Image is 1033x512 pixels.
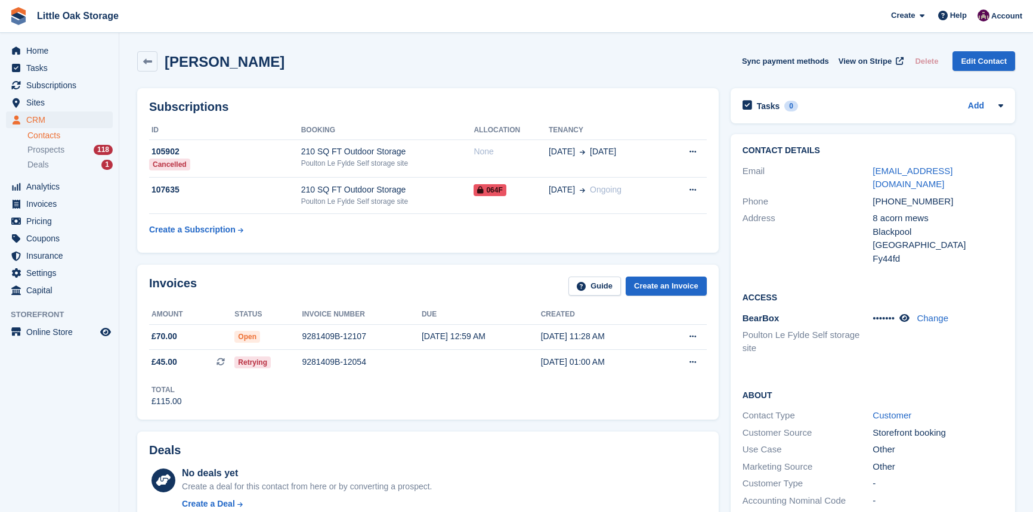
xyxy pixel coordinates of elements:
[10,7,27,25] img: stora-icon-8386f47178a22dfd0bd8f6a31ec36ba5ce8667c1dd55bd0f319d3a0aa187defe.svg
[873,460,1003,474] div: Other
[873,410,911,420] a: Customer
[149,159,190,170] div: Cancelled
[27,144,64,156] span: Prospects
[6,42,113,59] a: menu
[234,356,271,368] span: Retrying
[968,100,984,113] a: Add
[743,389,1003,401] h2: About
[26,324,98,340] span: Online Store
[474,145,549,158] div: None
[26,111,98,128] span: CRM
[549,145,575,158] span: [DATE]
[6,213,113,229] a: menu
[94,145,113,155] div: 118
[149,224,236,236] div: Create a Subscription
[27,144,113,156] a: Prospects 118
[891,10,915,21] span: Create
[873,477,1003,491] div: -
[151,356,177,368] span: £45.00
[26,178,98,195] span: Analytics
[6,247,113,264] a: menu
[26,265,98,281] span: Settings
[991,10,1022,22] span: Account
[6,265,113,281] a: menu
[6,178,113,195] a: menu
[743,165,873,191] div: Email
[6,111,113,128] a: menu
[541,356,660,368] div: [DATE] 01:00 AM
[743,195,873,209] div: Phone
[422,305,541,324] th: Due
[743,477,873,491] div: Customer Type
[182,498,432,510] a: Create a Deal
[26,196,98,212] span: Invoices
[873,238,1003,252] div: [GEOGRAPHIC_DATA]
[149,184,301,196] div: 107635
[549,184,575,196] span: [DATE]
[549,121,666,140] th: Tenancy
[149,145,301,158] div: 105902
[6,196,113,212] a: menu
[26,77,98,94] span: Subscriptions
[234,305,302,324] th: Status
[873,252,1003,266] div: Fy44fd
[6,230,113,247] a: menu
[873,195,1003,209] div: [PHONE_NUMBER]
[26,282,98,299] span: Capital
[302,356,421,368] div: 9281409B-12054
[26,213,98,229] span: Pricing
[26,60,98,76] span: Tasks
[743,409,873,423] div: Contact Type
[590,185,621,194] span: Ongoing
[151,384,182,395] div: Total
[6,94,113,111] a: menu
[873,225,1003,239] div: Blackpool
[474,121,549,140] th: Allocation
[743,426,873,440] div: Customer Source
[873,212,1003,225] div: 8 acorn mews
[149,100,707,114] h2: Subscriptions
[302,330,421,343] div: 9281409B-12107
[743,460,873,474] div: Marketing Source
[165,54,284,70] h2: [PERSON_NAME]
[743,212,873,265] div: Address
[149,121,301,140] th: ID
[101,160,113,170] div: 1
[590,145,616,158] span: [DATE]
[873,494,1003,508] div: -
[182,498,235,510] div: Create a Deal
[6,324,113,340] a: menu
[743,146,1003,156] h2: Contact Details
[839,55,892,67] span: View on Stripe
[950,10,967,21] span: Help
[873,313,895,323] span: •••••••
[910,51,943,71] button: Delete
[6,60,113,76] a: menu
[182,466,432,480] div: No deals yet
[978,10,989,21] img: Morgen Aujla
[151,330,177,343] span: £70.00
[11,309,119,321] span: Storefront
[743,313,780,323] span: BearBox
[149,277,197,296] h2: Invoices
[98,325,113,339] a: Preview store
[952,51,1015,71] a: Edit Contact
[873,426,1003,440] div: Storefront booking
[32,6,123,26] a: Little Oak Storage
[422,330,541,343] div: [DATE] 12:59 AM
[743,328,873,355] li: Poulton Le Fylde Self storage site
[743,291,1003,303] h2: Access
[27,159,113,171] a: Deals 1
[149,219,243,241] a: Create a Subscription
[26,94,98,111] span: Sites
[149,443,181,457] h2: Deals
[626,277,707,296] a: Create an Invoice
[26,230,98,247] span: Coupons
[27,130,113,141] a: Contacts
[784,101,798,111] div: 0
[873,166,952,190] a: [EMAIL_ADDRESS][DOMAIN_NAME]
[917,313,948,323] a: Change
[302,305,421,324] th: Invoice number
[541,330,660,343] div: [DATE] 11:28 AM
[541,305,660,324] th: Created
